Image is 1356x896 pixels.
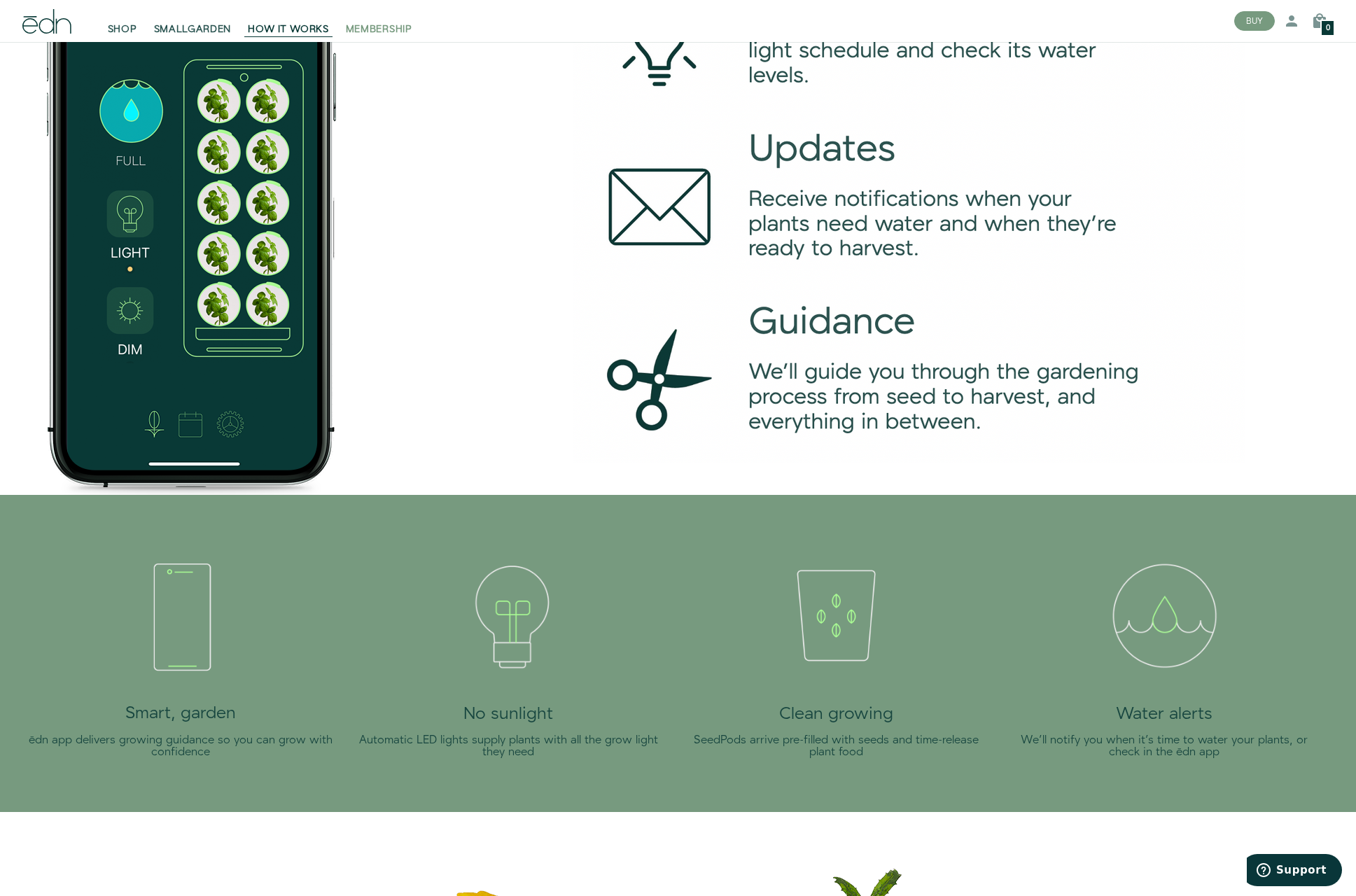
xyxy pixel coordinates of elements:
[108,22,137,36] span: SHOP
[346,22,412,36] span: MEMBERSHIP
[28,734,333,759] h4: ēdn app delivers growing guidance so you can grow with confidence
[154,22,232,36] span: SMALLGARDEN
[684,734,989,759] h4: SeedPods arrive pre-filled with seeds and time-release plant food
[1012,734,1317,759] h4: We’ll notify you when it's time to water your plants, or check in the ēdn app
[684,705,989,723] h2: Clean growing
[239,6,337,36] a: HOW IT WORKS
[28,704,333,722] h2: Smart, garden
[337,6,421,36] a: MEMBERSHIP
[1247,854,1342,889] iframe: Öffnet ein Widget, in dem Sie weitere Informationen finden
[356,705,661,723] h2: No sunlight
[1326,24,1330,32] span: 0
[248,22,328,36] span: HOW IT WORKS
[356,734,661,759] h4: Automatic LED lights supply plants with all the grow light they need
[1234,11,1275,31] button: BUY
[1012,705,1317,723] h2: Water alerts
[99,6,146,36] a: SHOP
[146,6,240,36] a: SMALLGARDEN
